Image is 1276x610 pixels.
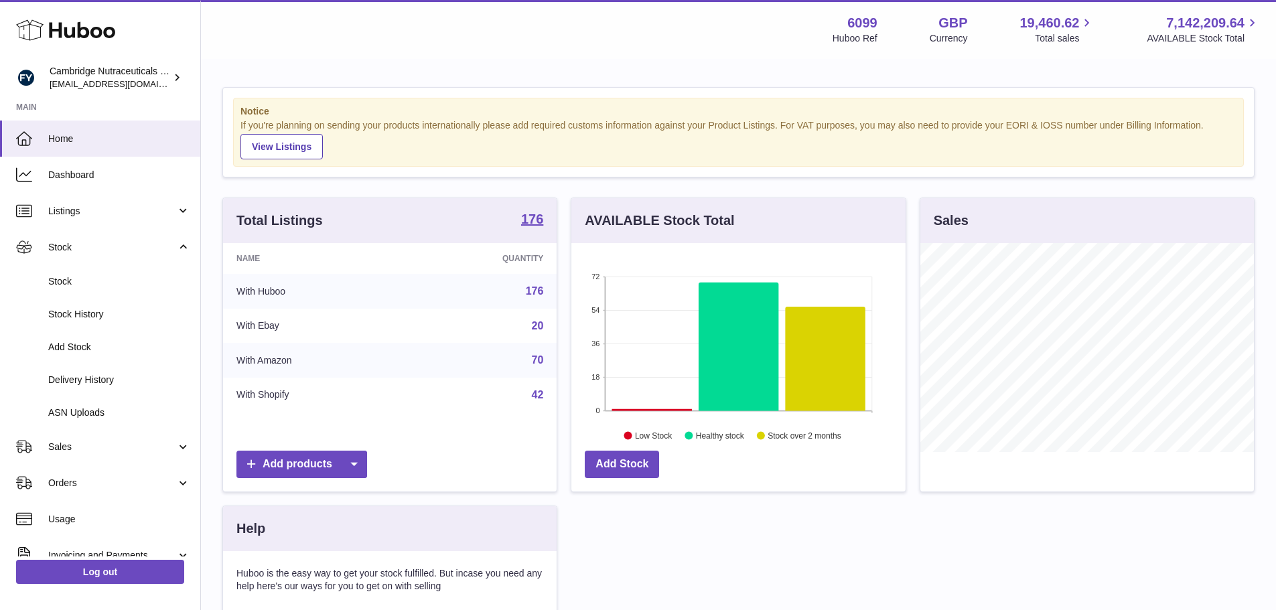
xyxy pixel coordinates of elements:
strong: GBP [938,14,967,32]
text: Low Stock [635,431,672,440]
text: 54 [592,306,600,314]
th: Quantity [406,243,557,274]
a: Add Stock [585,451,659,478]
span: Orders [48,477,176,489]
h3: AVAILABLE Stock Total [585,212,734,230]
h3: Total Listings [236,212,323,230]
td: With Shopify [223,378,406,412]
text: Stock over 2 months [768,431,841,440]
span: Delivery History [48,374,190,386]
span: 19,460.62 [1019,14,1079,32]
strong: 6099 [847,14,877,32]
a: 176 [521,212,543,228]
span: Total sales [1035,32,1094,45]
span: AVAILABLE Stock Total [1147,32,1260,45]
span: 7,142,209.64 [1166,14,1245,32]
div: Cambridge Nutraceuticals Ltd [50,65,170,90]
span: Add Stock [48,341,190,354]
div: Currency [930,32,968,45]
span: [EMAIL_ADDRESS][DOMAIN_NAME] [50,78,197,89]
p: Huboo is the easy way to get your stock fulfilled. But incase you need any help here's our ways f... [236,567,543,593]
span: Dashboard [48,169,190,181]
h3: Sales [934,212,969,230]
td: With Ebay [223,309,406,344]
div: If you're planning on sending your products internationally please add required customs informati... [240,119,1236,159]
text: 36 [592,339,600,348]
text: 72 [592,273,600,281]
strong: Notice [240,105,1236,118]
span: Invoicing and Payments [48,549,176,562]
a: View Listings [240,134,323,159]
strong: 176 [521,212,543,226]
img: huboo@camnutra.com [16,68,36,88]
a: Log out [16,560,184,584]
text: 0 [596,406,600,414]
span: Stock History [48,308,190,321]
a: 176 [526,285,544,297]
h3: Help [236,520,265,538]
span: Stock [48,241,176,254]
td: With Huboo [223,274,406,309]
a: 7,142,209.64 AVAILABLE Stock Total [1147,14,1260,45]
a: 19,460.62 Total sales [1019,14,1094,45]
td: With Amazon [223,343,406,378]
a: Add products [236,451,367,478]
div: Huboo Ref [833,32,877,45]
a: 70 [532,354,544,366]
span: Usage [48,513,190,526]
span: Listings [48,205,176,218]
span: Home [48,133,190,145]
a: 42 [532,389,544,400]
span: Sales [48,441,176,453]
span: Stock [48,275,190,288]
span: ASN Uploads [48,406,190,419]
th: Name [223,243,406,274]
text: Healthy stock [696,431,745,440]
a: 20 [532,320,544,331]
text: 18 [592,373,600,381]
